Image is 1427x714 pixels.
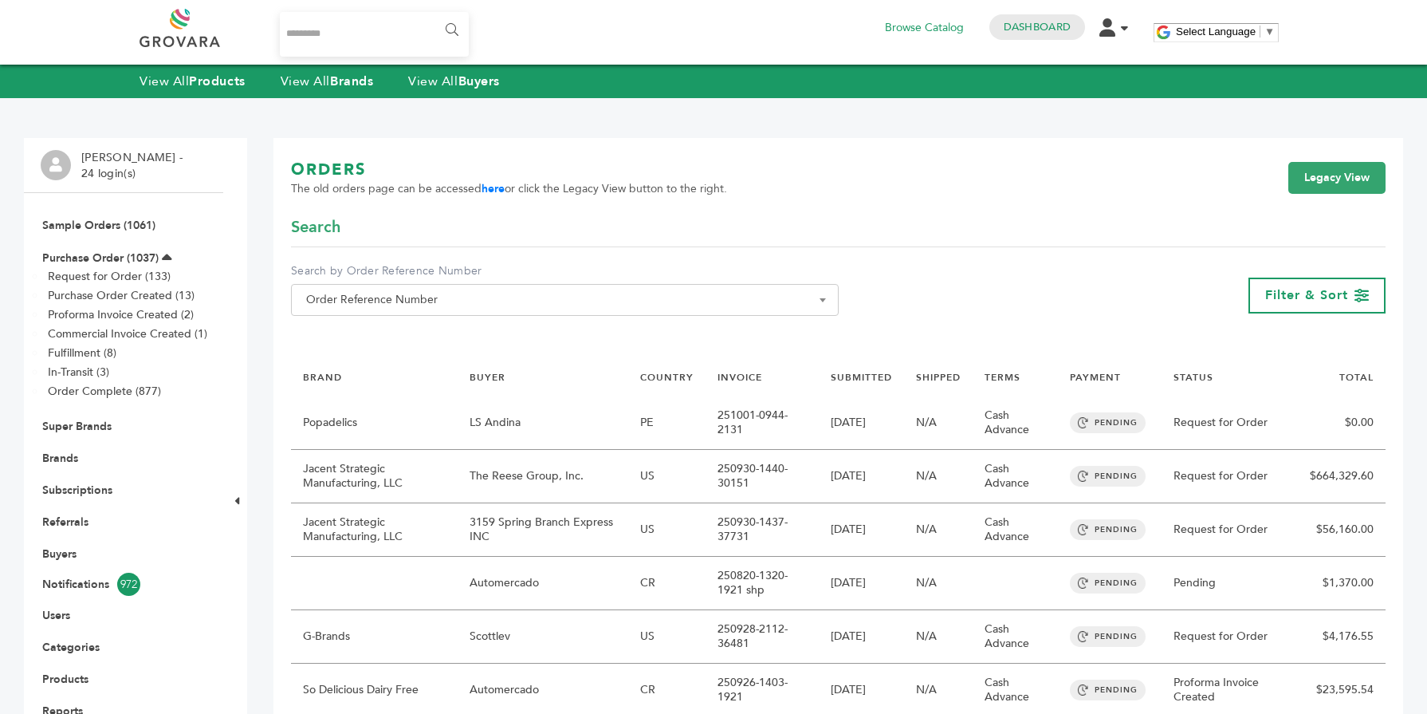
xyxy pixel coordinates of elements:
[291,450,458,503] td: Jacent Strategic Manufacturing, LLC
[291,396,458,450] td: Popadelics
[706,610,818,664] td: 250928-2112-36481
[973,396,1058,450] td: Cash Advance
[41,150,71,180] img: profile.png
[628,396,706,450] td: PE
[1265,286,1348,304] span: Filter & Sort
[280,12,469,57] input: Search...
[140,73,246,90] a: View AllProducts
[408,73,500,90] a: View AllBuyers
[706,557,818,610] td: 250820-1320-1921 shp
[973,450,1058,503] td: Cash Advance
[48,345,116,361] a: Fulfillment (8)
[42,451,78,466] a: Brands
[628,557,706,610] td: CR
[42,672,88,687] a: Products
[48,365,109,380] a: In-Transit (3)
[973,610,1058,664] td: Cash Advance
[1070,626,1146,647] span: PENDING
[904,610,973,664] td: N/A
[42,218,155,233] a: Sample Orders (1061)
[303,371,342,384] a: BRAND
[628,450,706,503] td: US
[42,640,100,655] a: Categories
[1162,450,1288,503] td: Request for Order
[291,284,839,316] span: Order Reference Number
[717,371,762,384] a: INVOICE
[628,610,706,664] td: US
[706,396,818,450] td: 251001-0944-2131
[904,396,973,450] td: N/A
[819,450,904,503] td: [DATE]
[458,610,628,664] td: Scottlev
[1004,20,1071,34] a: Dashboard
[458,557,628,610] td: Automercado
[1162,396,1288,450] td: Request for Order
[1070,573,1146,594] span: PENDING
[291,181,727,197] span: The old orders page can be accessed or click the Legacy View button to the right.
[42,573,205,596] a: Notifications972
[81,150,187,181] li: [PERSON_NAME] - 24 login(s)
[1162,610,1288,664] td: Request for Order
[42,250,159,266] a: Purchase Order (1037)
[1288,610,1386,664] td: $4,176.55
[628,503,706,557] td: US
[42,419,112,434] a: Super Brands
[42,608,70,623] a: Users
[48,288,195,303] a: Purchase Order Created (13)
[42,515,88,530] a: Referrals
[1288,396,1386,450] td: $0.00
[1070,412,1146,433] span: PENDING
[1176,26,1275,37] a: Select Language​
[48,326,207,341] a: Commercial Invoice Created (1)
[42,546,77,562] a: Buyers
[281,73,374,90] a: View AllBrands
[985,371,1020,384] a: TERMS
[831,371,892,384] a: SUBMITTED
[885,19,964,37] a: Browse Catalog
[1264,26,1275,37] span: ▼
[470,371,505,384] a: BUYER
[1339,371,1374,384] a: TOTAL
[291,503,458,557] td: Jacent Strategic Manufacturing, LLC
[291,263,839,279] label: Search by Order Reference Number
[819,396,904,450] td: [DATE]
[1288,450,1386,503] td: $664,329.60
[48,269,171,284] a: Request for Order (133)
[291,216,340,239] span: Search
[1173,371,1213,384] a: STATUS
[482,181,505,196] a: here
[1070,680,1146,700] span: PENDING
[1070,466,1146,487] span: PENDING
[189,73,245,90] strong: Products
[117,573,140,596] span: 972
[48,384,161,399] a: Order Complete (877)
[819,503,904,557] td: [DATE]
[458,450,628,503] td: The Reese Group, Inc.
[706,450,818,503] td: 250930-1440-30151
[1288,557,1386,610] td: $1,370.00
[1070,371,1121,384] a: PAYMENT
[458,396,628,450] td: LS Andina
[904,557,973,610] td: N/A
[1288,162,1386,194] a: Legacy View
[640,371,694,384] a: COUNTRY
[330,73,373,90] strong: Brands
[904,503,973,557] td: N/A
[291,159,727,181] h1: ORDERS
[904,450,973,503] td: N/A
[706,503,818,557] td: 250930-1437-37731
[819,610,904,664] td: [DATE]
[291,610,458,664] td: G-Brands
[916,371,961,384] a: SHIPPED
[458,503,628,557] td: 3159 Spring Branch Express INC
[1070,519,1146,540] span: PENDING
[1162,557,1288,610] td: Pending
[42,483,112,498] a: Subscriptions
[819,557,904,610] td: [DATE]
[1162,503,1288,557] td: Request for Order
[458,73,500,90] strong: Buyers
[300,289,830,311] span: Order Reference Number
[1176,26,1256,37] span: Select Language
[973,503,1058,557] td: Cash Advance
